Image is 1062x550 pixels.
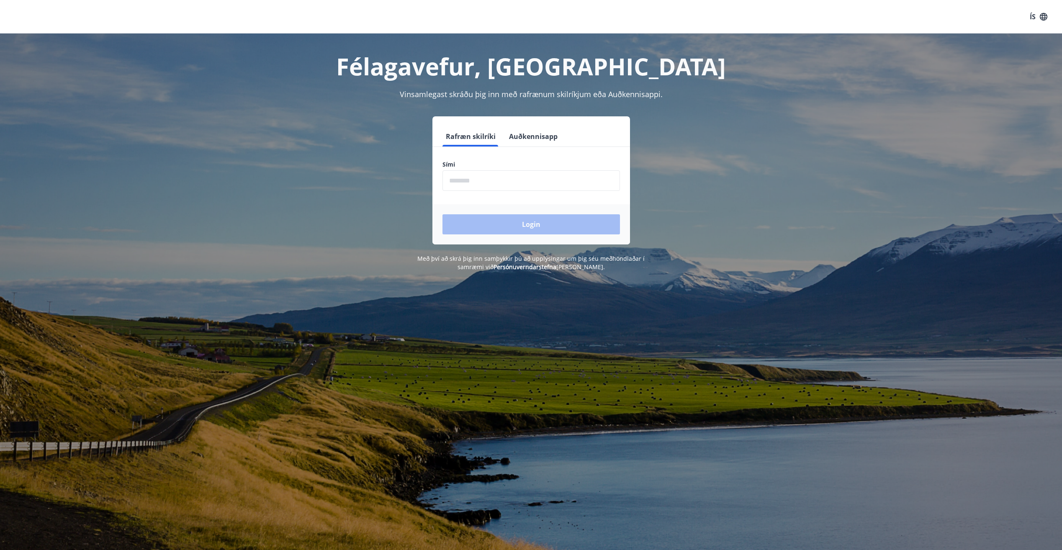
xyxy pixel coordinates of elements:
[506,126,561,146] button: Auðkennisapp
[442,160,620,169] label: Sími
[494,263,556,271] a: Persónuverndarstefna
[1025,9,1052,24] button: ÍS
[400,89,663,99] span: Vinsamlegast skráðu þig inn með rafrænum skilríkjum eða Auðkennisappi.
[442,126,499,146] button: Rafræn skilríki
[240,50,823,82] h1: Félagavefur, [GEOGRAPHIC_DATA]
[417,254,645,271] span: Með því að skrá þig inn samþykkir þú að upplýsingar um þig séu meðhöndlaðar í samræmi við [PERSON...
